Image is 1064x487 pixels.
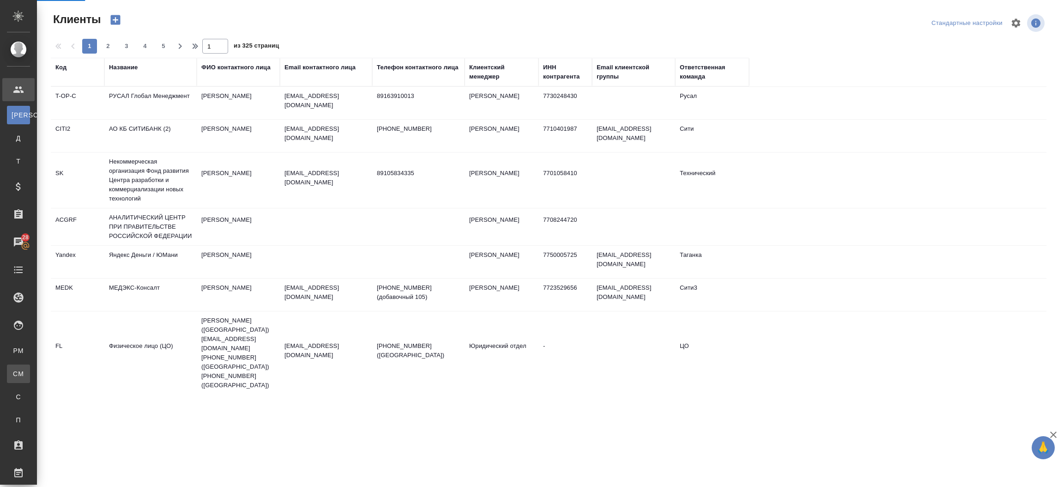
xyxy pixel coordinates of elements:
a: Т [7,152,30,170]
div: Email клиентской группы [597,63,671,81]
span: из 325 страниц [234,40,279,54]
td: - [538,337,592,369]
td: ACGRF [51,211,104,243]
td: [EMAIL_ADDRESS][DOMAIN_NAME] [592,120,675,152]
a: [PERSON_NAME] [7,106,30,124]
td: Сити3 [675,279,749,311]
span: PM [12,346,25,355]
td: Русал [675,87,749,119]
div: Название [109,63,138,72]
span: 3 [119,42,134,51]
span: Настроить таблицу [1005,12,1027,34]
td: [PERSON_NAME] ([GEOGRAPHIC_DATA]) [EMAIL_ADDRESS][DOMAIN_NAME] [PHONE_NUMBER] ([GEOGRAPHIC_DATA])... [197,311,280,395]
td: 7708244720 [538,211,592,243]
p: [PHONE_NUMBER] (добавочный 105) [377,283,460,302]
td: АО КБ СИТИБАНК (2) [104,120,197,152]
td: 7730248430 [538,87,592,119]
a: 28 [2,231,35,254]
td: [PERSON_NAME] [197,164,280,196]
a: CM [7,365,30,383]
td: [EMAIL_ADDRESS][DOMAIN_NAME] [592,279,675,311]
td: SK [51,164,104,196]
td: T-OP-C [51,87,104,119]
span: Д [12,134,25,143]
div: Email контактного лица [284,63,356,72]
p: [EMAIL_ADDRESS][DOMAIN_NAME] [284,91,368,110]
p: [EMAIL_ADDRESS][DOMAIN_NAME] [284,283,368,302]
div: split button [929,16,1005,30]
div: Ответственная команда [680,63,744,81]
td: 7710401987 [538,120,592,152]
td: Таганка [675,246,749,278]
td: [PERSON_NAME] [197,211,280,243]
td: 7750005725 [538,246,592,278]
td: 7723529656 [538,279,592,311]
span: [PERSON_NAME] [12,110,25,120]
p: [EMAIL_ADDRESS][DOMAIN_NAME] [284,124,368,143]
td: Юридический отдел [465,337,538,369]
button: 5 [156,39,171,54]
td: [PERSON_NAME] [465,211,538,243]
td: Yandex [51,246,104,278]
span: 2 [101,42,115,51]
span: 5 [156,42,171,51]
span: Посмотреть информацию [1027,14,1046,32]
div: ИНН контрагента [543,63,587,81]
td: Технический [675,164,749,196]
a: П [7,411,30,429]
td: ЦО [675,337,749,369]
td: [EMAIL_ADDRESS][DOMAIN_NAME] [592,246,675,278]
span: CM [12,369,25,378]
div: Телефон контактного лица [377,63,459,72]
span: П [12,415,25,425]
p: 89105834335 [377,169,460,178]
td: MEDK [51,279,104,311]
span: Клиенты [51,12,101,27]
a: Д [7,129,30,147]
td: [PERSON_NAME] [465,87,538,119]
td: АНАЛИТИЧЕСКИЙ ЦЕНТР ПРИ ПРАВИТЕЛЬСТВЕ РОССИЙСКОЙ ФЕДЕРАЦИИ [104,208,197,245]
span: 4 [138,42,152,51]
a: С [7,388,30,406]
div: Код [55,63,66,72]
td: 7701058410 [538,164,592,196]
td: [PERSON_NAME] [197,279,280,311]
td: МЕДЭКС-Консалт [104,279,197,311]
button: Создать [104,12,127,28]
td: [PERSON_NAME] [465,279,538,311]
p: [PHONE_NUMBER] [377,124,460,134]
span: Т [12,157,25,166]
td: [PERSON_NAME] [465,120,538,152]
button: 3 [119,39,134,54]
p: 89163910013 [377,91,460,101]
p: [PHONE_NUMBER] ([GEOGRAPHIC_DATA]) [377,341,460,360]
button: 🙏 [1032,436,1055,459]
span: 28 [17,233,34,242]
td: Сити [675,120,749,152]
td: Яндекс Деньги / ЮМани [104,246,197,278]
div: Клиентский менеджер [469,63,534,81]
a: PM [7,341,30,360]
div: ФИО контактного лица [201,63,271,72]
button: 4 [138,39,152,54]
td: [PERSON_NAME] [197,87,280,119]
button: 2 [101,39,115,54]
p: [EMAIL_ADDRESS][DOMAIN_NAME] [284,341,368,360]
td: [PERSON_NAME] [197,120,280,152]
td: [PERSON_NAME] [465,246,538,278]
td: [PERSON_NAME] [197,246,280,278]
span: С [12,392,25,402]
td: FL [51,337,104,369]
td: Физическое лицо (ЦО) [104,337,197,369]
td: РУСАЛ Глобал Менеджмент [104,87,197,119]
p: [EMAIL_ADDRESS][DOMAIN_NAME] [284,169,368,187]
td: CITI2 [51,120,104,152]
span: 🙏 [1035,438,1051,457]
td: [PERSON_NAME] [465,164,538,196]
td: Некоммерческая организация Фонд развития Центра разработки и коммерциализации новых технологий [104,152,197,208]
